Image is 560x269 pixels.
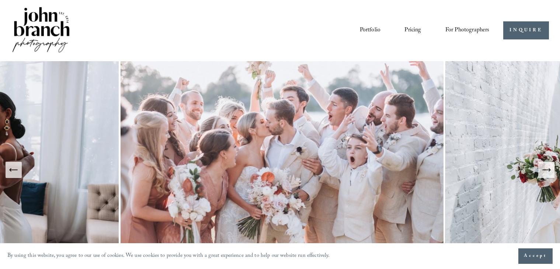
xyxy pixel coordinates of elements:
p: By using this website, you agree to our use of cookies. We use cookies to provide you with a grea... [7,251,330,262]
img: John Branch IV Photography [11,6,71,55]
button: Next Slide [538,162,554,178]
span: Accept [524,252,547,260]
button: Accept [518,248,553,264]
span: For Photographers [445,25,490,36]
a: folder dropdown [445,24,490,37]
a: Pricing [404,24,421,37]
a: INQUIRE [503,21,549,39]
button: Previous Slide [6,162,22,178]
a: Portfolio [360,24,380,37]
